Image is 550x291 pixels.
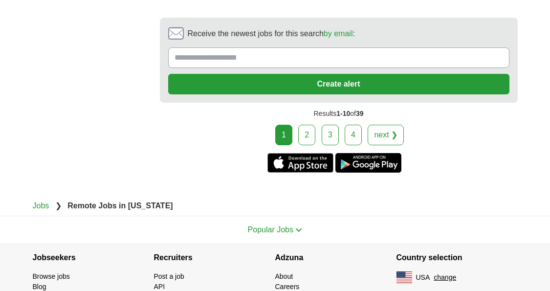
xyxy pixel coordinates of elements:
div: Results of [160,103,518,125]
a: Jobs [33,201,49,210]
span: Popular Jobs [248,225,293,234]
a: API [154,283,165,291]
button: Create alert [168,74,509,94]
button: change [434,272,456,283]
span: 39 [356,110,364,117]
h4: Country selection [396,244,518,271]
span: 1-10 [336,110,350,117]
a: 4 [345,125,362,145]
a: next ❯ [368,125,404,145]
img: US flag [396,271,412,283]
a: 2 [298,125,315,145]
a: 3 [322,125,339,145]
a: Post a job [154,272,184,280]
a: Blog [33,283,46,291]
span: Receive the newest jobs for this search : [188,28,355,40]
img: toggle icon [295,228,302,232]
a: Get the Android app [335,153,401,173]
a: Get the iPhone app [267,153,333,173]
div: 1 [275,125,292,145]
a: Browse jobs [33,272,70,280]
a: About [275,272,293,280]
a: by email [324,29,353,38]
strong: Remote Jobs in [US_STATE] [67,201,173,210]
a: Careers [275,283,300,291]
span: ❯ [55,201,62,210]
span: USA [416,272,430,283]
